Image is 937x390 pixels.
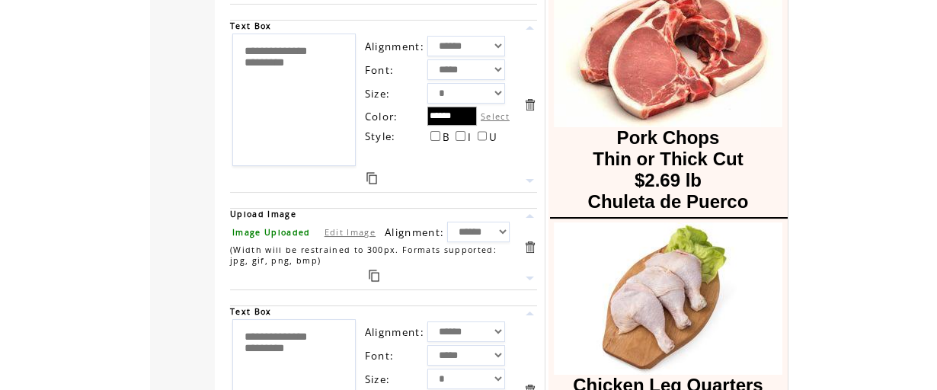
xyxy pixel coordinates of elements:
span: I [468,130,472,144]
a: Move this item up [523,306,537,321]
span: Font: [365,63,395,77]
font: Pork Chops Thin or Thick Cut $2.69 lb Chuleta de Puerco [588,127,749,212]
span: Text Box [230,21,272,31]
a: Edit Image [325,226,376,238]
a: Duplicate this item [369,270,379,282]
span: Text Box [230,306,272,317]
span: Color: [365,110,398,123]
span: Alignment: [365,40,424,53]
span: Font: [365,349,395,363]
a: Delete this item [523,240,537,254]
span: Upload Image [230,209,296,219]
span: Alignment: [365,325,424,339]
span: B [443,130,450,144]
a: Move this item down [523,174,537,188]
img: images [554,222,782,375]
span: (Width will be restrained to 300px. Formats supported: jpg, gif, png, bmp) [230,245,497,266]
a: Move this item down [523,271,537,286]
span: Alignment: [385,225,444,239]
a: Duplicate this item [366,172,377,184]
label: Select [481,110,510,122]
span: Style: [365,129,396,143]
a: Move this item up [523,209,537,223]
span: Image Uploaded [232,227,311,238]
span: Size: [365,372,391,386]
span: Size: [365,87,391,101]
a: Move this item up [523,21,537,35]
a: Delete this item [523,97,537,112]
span: U [489,130,497,144]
